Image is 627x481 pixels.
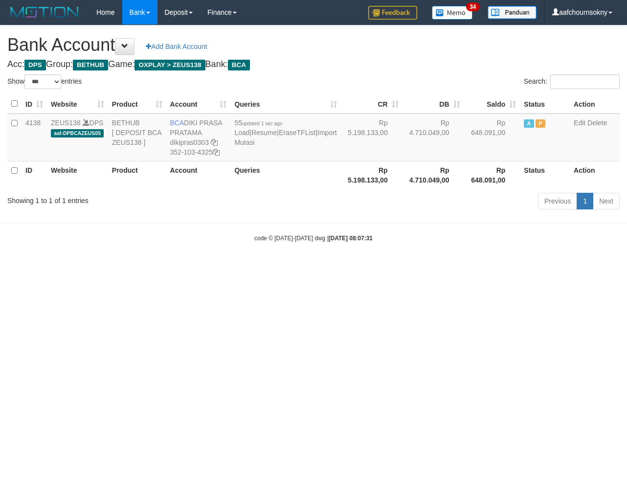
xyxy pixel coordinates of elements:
[47,94,108,114] th: Website: activate to sort column ascending
[574,119,585,127] a: Edit
[47,114,108,161] td: DPS
[51,129,104,137] span: aaf-DPBCAZEUS05
[464,94,520,114] th: Saldo: activate to sort column ascending
[108,94,166,114] th: Product: activate to sort column ascending
[166,94,231,114] th: Account: activate to sort column ascending
[279,129,315,137] a: EraseTFList
[234,119,336,146] span: | | |
[7,60,620,69] h4: Acc: Group: Game: Bank:
[230,94,340,114] th: Queries: activate to sort column ascending
[464,161,520,189] th: Rp 648.091,00
[134,60,205,70] span: OXPLAY > ZEUS138
[139,38,213,55] a: Add Bank Account
[251,129,277,137] a: Resume
[211,138,218,146] a: Copy dikipras0303 to clipboard
[7,5,82,20] img: MOTION_logo.png
[166,161,231,189] th: Account
[520,161,570,189] th: Status
[329,235,373,242] strong: [DATE] 08:07:31
[432,6,473,20] img: Button%20Memo.svg
[73,60,108,70] span: BETHUB
[108,161,166,189] th: Product
[230,161,340,189] th: Queries
[51,119,81,127] a: ZEUS138
[536,119,545,128] span: Paused
[538,193,577,209] a: Previous
[7,74,82,89] label: Show entries
[464,114,520,161] td: Rp 648.091,00
[47,161,108,189] th: Website
[254,235,373,242] small: code © [DATE]-[DATE] dwg |
[403,94,464,114] th: DB: activate to sort column ascending
[570,161,620,189] th: Action
[520,94,570,114] th: Status
[228,60,250,70] span: BCA
[24,74,61,89] select: Showentries
[170,119,184,127] span: BCA
[22,161,47,189] th: ID
[24,60,46,70] span: DPS
[488,6,537,19] img: panduan.png
[166,114,231,161] td: DIKI PRASA PRATAMA 352-103-4325
[213,148,220,156] a: Copy 3521034325 to clipboard
[234,129,336,146] a: Import Mutasi
[524,119,534,128] span: Active
[108,114,166,161] td: BETHUB [ DEPOSIT BCA ZEUS138 ]
[341,94,403,114] th: CR: activate to sort column ascending
[570,94,620,114] th: Action
[368,6,417,20] img: Feedback.jpg
[403,114,464,161] td: Rp 4.710.049,00
[587,119,607,127] a: Delete
[7,35,620,55] h1: Bank Account
[22,94,47,114] th: ID: activate to sort column ascending
[242,121,282,126] span: updated 1 sec ago
[550,74,620,89] input: Search:
[577,193,593,209] a: 1
[593,193,620,209] a: Next
[466,2,479,11] span: 34
[234,119,282,127] span: 55
[341,161,403,189] th: Rp 5.198.133,00
[234,129,249,137] a: Load
[22,114,47,161] td: 4138
[403,161,464,189] th: Rp 4.710.049,00
[341,114,403,161] td: Rp 5.198.133,00
[524,74,620,89] label: Search:
[7,192,254,206] div: Showing 1 to 1 of 1 entries
[170,138,209,146] a: dikipras0303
